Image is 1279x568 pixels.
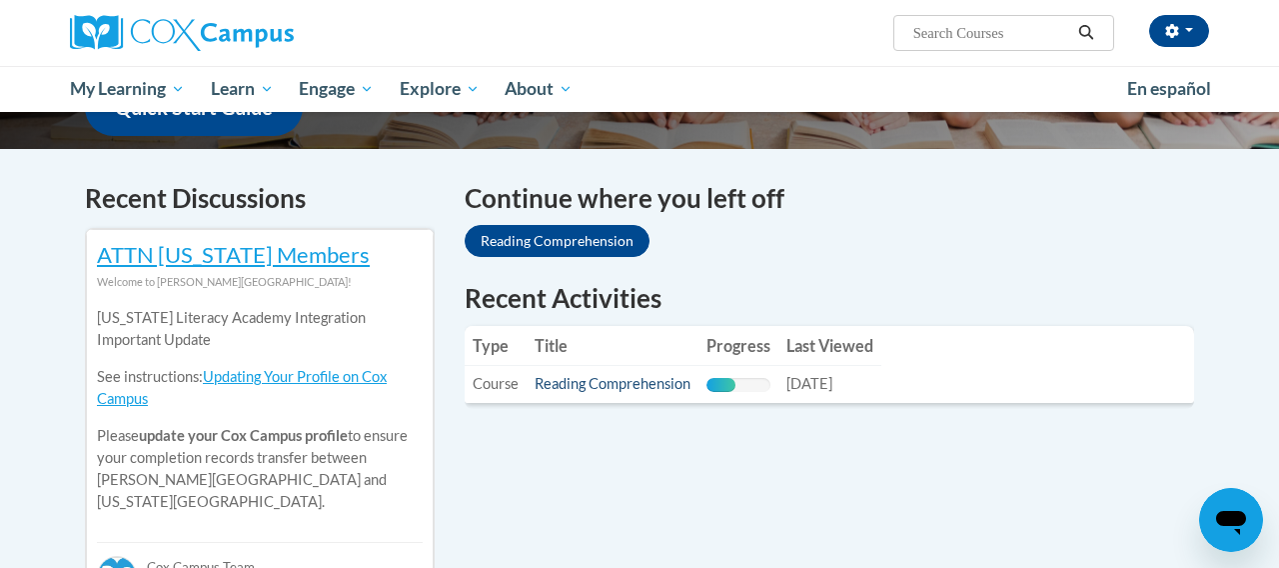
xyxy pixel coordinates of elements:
h4: Continue where you left off [465,179,1194,218]
span: [DATE] [786,375,832,392]
th: Type [465,326,527,366]
a: Explore [387,66,493,112]
div: Please to ensure your completion records transfer between [PERSON_NAME][GEOGRAPHIC_DATA] and [US_... [97,293,423,528]
a: Reading Comprehension [535,375,690,392]
div: Main menu [55,66,1224,112]
a: Learn [198,66,287,112]
span: About [505,77,573,101]
button: Account Settings [1149,15,1209,47]
a: Engage [286,66,387,112]
span: En español [1127,78,1211,99]
h1: Recent Activities [465,280,1194,316]
a: Cox Campus [70,15,430,51]
div: Welcome to [PERSON_NAME][GEOGRAPHIC_DATA]! [97,271,423,293]
a: Updating Your Profile on Cox Campus [97,368,387,407]
a: En español [1114,68,1224,110]
p: [US_STATE] Literacy Academy Integration Important Update [97,307,423,351]
h4: Recent Discussions [85,179,435,218]
span: My Learning [70,77,185,101]
span: Engage [299,77,374,101]
input: Search Courses [911,21,1071,45]
span: Explore [400,77,480,101]
a: ATTN [US_STATE] Members [97,241,370,268]
th: Title [527,326,698,366]
a: About [493,66,587,112]
a: Reading Comprehension [465,225,649,257]
img: Cox Campus [70,15,294,51]
b: update your Cox Campus profile [139,427,348,444]
th: Last Viewed [778,326,881,366]
span: Learn [211,77,274,101]
p: See instructions: [97,366,423,410]
a: My Learning [57,66,198,112]
th: Progress [698,326,778,366]
div: Progress, % [706,378,735,392]
span: Course [473,375,519,392]
iframe: Button to launch messaging window [1199,488,1263,552]
button: Search [1071,21,1101,45]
